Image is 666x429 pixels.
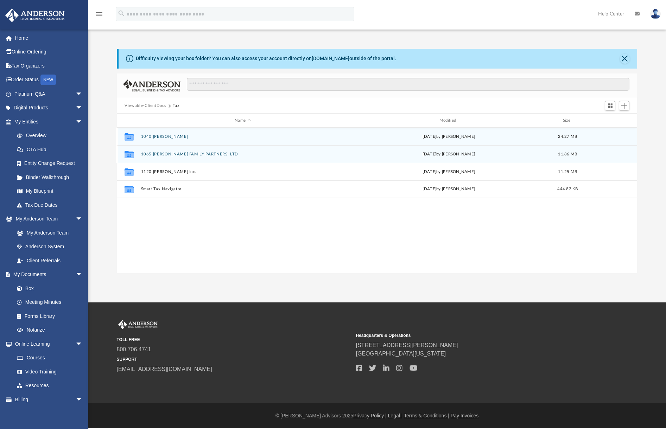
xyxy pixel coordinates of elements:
[95,10,103,18] i: menu
[353,413,387,418] a: Privacy Policy |
[141,169,344,174] button: 1120 [PERSON_NAME] Inc.
[5,268,90,282] a: My Documentsarrow_drop_down
[451,413,478,418] a: Pay Invoices
[356,332,590,339] small: Headquarters & Operations
[95,13,103,18] a: menu
[10,226,86,240] a: My Anderson Team
[141,134,344,139] button: 1040 [PERSON_NAME]
[356,342,458,348] a: [STREET_ADDRESS][PERSON_NAME]
[141,152,344,156] button: 1065 [PERSON_NAME] FAMILY PARTNERS, LTD
[356,351,446,357] a: [GEOGRAPHIC_DATA][US_STATE]
[558,170,577,174] span: 11.25 MB
[312,56,349,61] a: [DOMAIN_NAME]
[173,103,180,109] button: Tax
[5,73,93,87] a: Order StatusNEW
[347,134,551,140] div: by [PERSON_NAME]
[117,128,637,273] div: grid
[117,337,351,343] small: TOLL FREE
[40,75,56,85] div: NEW
[619,101,629,111] button: Add
[347,186,551,192] div: [DATE] by [PERSON_NAME]
[117,320,159,329] img: Anderson Advisors Platinum Portal
[76,115,90,129] span: arrow_drop_down
[347,117,551,124] div: Modified
[76,101,90,115] span: arrow_drop_down
[187,78,629,91] input: Search files and folders
[558,152,577,156] span: 11.86 MB
[10,365,86,379] a: Video Training
[5,31,93,45] a: Home
[650,9,661,19] img: User Pic
[117,366,212,372] a: [EMAIL_ADDRESS][DOMAIN_NAME]
[117,356,351,363] small: SUPPORT
[554,117,582,124] div: Size
[10,254,90,268] a: Client Referrals
[347,169,551,175] div: [DATE] by [PERSON_NAME]
[5,392,93,406] a: Billingarrow_drop_down
[3,8,67,22] img: Anderson Advisors Platinum Portal
[558,135,577,139] span: 24.27 MB
[5,87,93,101] a: Platinum Q&Aarrow_drop_down
[76,392,90,407] span: arrow_drop_down
[10,198,93,212] a: Tax Due Dates
[585,117,634,124] div: id
[117,346,151,352] a: 800.706.4741
[10,379,90,393] a: Resources
[605,101,615,111] button: Switch to Grid View
[620,54,630,64] button: Close
[10,295,90,309] a: Meeting Minutes
[10,281,86,295] a: Box
[118,9,125,17] i: search
[76,87,90,101] span: arrow_drop_down
[423,135,437,139] span: [DATE]
[10,129,93,143] a: Overview
[76,337,90,351] span: arrow_drop_down
[136,55,396,62] div: Difficulty viewing your box folder? You can also access your account directly on outside of the p...
[404,413,449,418] a: Terms & Conditions |
[76,268,90,282] span: arrow_drop_down
[10,156,93,171] a: Entity Change Request
[5,337,90,351] a: Online Learningarrow_drop_down
[388,413,403,418] a: Legal |
[5,101,93,115] a: Digital Productsarrow_drop_down
[10,184,90,198] a: My Blueprint
[5,45,93,59] a: Online Ordering
[76,212,90,226] span: arrow_drop_down
[5,115,93,129] a: My Entitiesarrow_drop_down
[10,309,86,323] a: Forms Library
[10,142,93,156] a: CTA Hub
[10,170,93,184] a: Binder Walkthrough
[347,151,551,158] div: [DATE] by [PERSON_NAME]
[10,323,90,337] a: Notarize
[141,117,344,124] div: Name
[10,351,90,365] a: Courses
[10,240,90,254] a: Anderson System
[125,103,166,109] button: Viewable-ClientDocs
[141,187,344,192] button: Smart Tax Navigator
[557,187,578,191] span: 444.82 KB
[5,59,93,73] a: Tax Organizers
[5,212,90,226] a: My Anderson Teamarrow_drop_down
[88,412,666,420] div: © [PERSON_NAME] Advisors 2025
[120,117,138,124] div: id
